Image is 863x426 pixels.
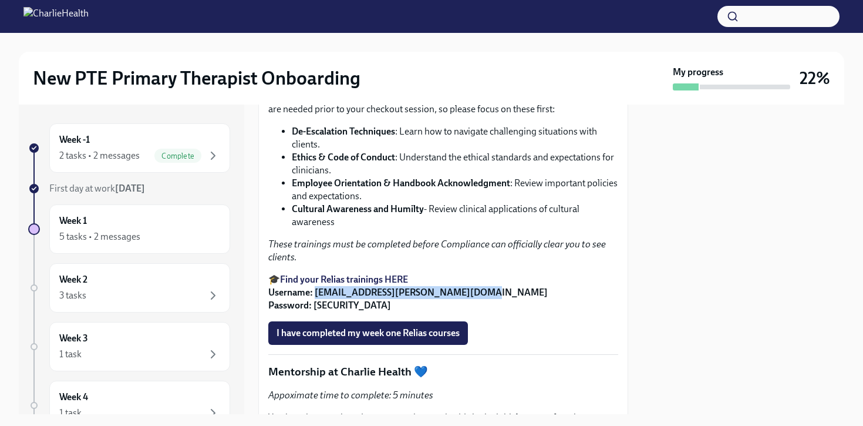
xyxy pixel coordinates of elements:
div: 1 task [59,348,82,361]
strong: [DATE] [115,183,145,194]
h6: Week 1 [59,214,87,227]
em: These trainings must be completed before Compliance can officially clear you to see clients. [268,239,606,263]
strong: De-Escalation Techniques [292,126,395,137]
h6: Week 3 [59,332,88,345]
strong: Ethics & Code of Conduct [292,152,395,163]
li: - Review clinical applications of cultural awareness [292,203,618,229]
li: : Understand the ethical standards and expectations for clinicians. [292,151,618,177]
h6: Week 4 [59,391,88,404]
h3: 22% [800,68,830,89]
p: 🎓 [268,273,618,312]
strong: Username: [EMAIL_ADDRESS][PERSON_NAME][DOMAIN_NAME] Password: [SECURITY_DATA] [268,287,548,311]
strong: My progress [673,66,723,79]
div: 1 task [59,407,82,420]
a: Week 31 task [28,322,230,371]
h2: New PTE Primary Therapist Onboarding [33,66,360,90]
div: 5 tasks • 2 messages [59,230,140,243]
div: 2 tasks • 2 messages [59,149,140,162]
a: First day at work[DATE] [28,182,230,195]
span: First day at work [49,183,145,194]
img: CharlieHealth [23,7,89,26]
button: I have completed my week one Relias courses [268,321,468,345]
a: Week 23 tasks [28,263,230,313]
p: Mentorship at Charlie Health 💙 [268,364,618,380]
h6: Week -1 [59,133,90,146]
span: Complete [154,152,201,160]
li: : Learn how to navigate challenging situations with clients. [292,125,618,151]
a: Week 15 tasks • 2 messages [28,204,230,254]
strong: Employee Orientation & Handbook Acknowledgment [292,177,510,189]
a: Week -12 tasks • 2 messagesComplete [28,123,230,173]
div: 3 tasks [59,289,86,302]
h6: Week 2 [59,273,87,286]
li: : Review important policies and expectations. [292,177,618,203]
strong: Cultural Awareness and Humilty [292,203,424,214]
em: Appoximate time to complete: 5 minutes [268,390,433,401]
a: Find your Relias trainings HERE [280,274,408,285]
span: I have completed my week one Relias courses [277,327,460,339]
